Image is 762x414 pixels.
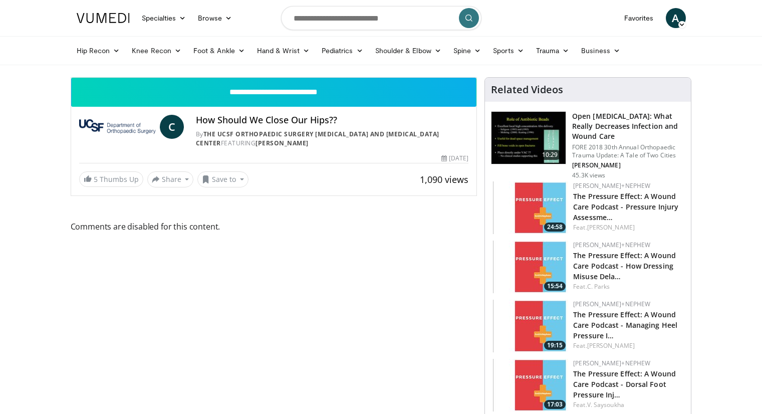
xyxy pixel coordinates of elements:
span: 5 [94,174,98,184]
a: Foot & Ankle [187,41,251,61]
a: [PERSON_NAME] [587,341,635,350]
a: [PERSON_NAME]+Nephew [573,181,650,190]
a: The UCSF Orthopaedic Surgery [MEDICAL_DATA] and [MEDICAL_DATA] Center [196,130,439,147]
p: [PERSON_NAME] [572,161,685,169]
span: 10:29 [538,150,562,160]
a: Hand & Wrist [251,41,316,61]
a: 15:54 [493,241,568,293]
img: 2a658e12-bd38-46e9-9f21-8239cc81ed40.150x105_q85_crop-smart_upscale.jpg [493,181,568,234]
a: A [666,8,686,28]
span: 17:03 [544,400,566,409]
a: [PERSON_NAME]+Nephew [573,241,650,249]
img: 60a7b2e5-50df-40c4-868a-521487974819.150x105_q85_crop-smart_upscale.jpg [493,300,568,352]
a: The Pressure Effect: A Wound Care Podcast - Dorsal Foot Pressure Inj… [573,369,676,399]
input: Search topics, interventions [281,6,481,30]
img: ded7be61-cdd8-40fc-98a3-de551fea390e.150x105_q85_crop-smart_upscale.jpg [491,112,566,164]
img: VuMedi Logo [77,13,130,23]
div: Feat. [573,223,683,232]
a: 24:58 [493,181,568,234]
img: d68379d8-97de-484f-9076-f39c80eee8eb.150x105_q85_crop-smart_upscale.jpg [493,359,568,411]
a: [PERSON_NAME]+Nephew [573,359,650,367]
a: 5 Thumbs Up [79,171,143,187]
img: 61e02083-5525-4adc-9284-c4ef5d0bd3c4.150x105_q85_crop-smart_upscale.jpg [493,241,568,293]
a: 10:29 Open [MEDICAL_DATA]: What Really Decreases Infection and Wound Care FORE 2018 30th Annual O... [491,111,685,179]
a: The Pressure Effect: A Wound Care Podcast - How Dressing Misuse Dela… [573,251,676,281]
a: Hip Recon [71,41,126,61]
a: Sports [487,41,530,61]
a: Spine [447,41,487,61]
a: C [160,115,184,139]
a: Business [575,41,626,61]
p: FORE 2018 30th Annual Orthopaedic Trauma Update: A Tale of Two Cities [572,143,685,159]
a: The Pressure Effect: A Wound Care Podcast - Managing Heel Pressure I… [573,310,677,340]
a: Specialties [136,8,192,28]
a: [PERSON_NAME]+Nephew [573,300,650,308]
h3: Open [MEDICAL_DATA]: What Really Decreases Infection and Wound Care [572,111,685,141]
div: Feat. [573,341,683,350]
span: 19:15 [544,341,566,350]
a: 19:15 [493,300,568,352]
h4: Related Videos [491,84,563,96]
div: [DATE] [441,154,468,163]
a: Trauma [530,41,576,61]
button: Save to [197,171,248,187]
a: The Pressure Effect: A Wound Care Podcast - Pressure Injury Assessme… [573,191,678,222]
a: [PERSON_NAME] [587,223,635,232]
button: Share [147,171,194,187]
div: By FEATURING [196,130,468,148]
h4: How Should We Close Our Hips?? [196,115,468,126]
a: Browse [192,8,238,28]
a: Knee Recon [126,41,187,61]
div: Feat. [573,400,683,409]
span: 24:58 [544,223,566,232]
a: 17:03 [493,359,568,411]
span: 15:54 [544,282,566,291]
a: Pediatrics [316,41,369,61]
a: V. Saysoukha [587,400,624,409]
p: 45.3K views [572,171,605,179]
div: Feat. [573,282,683,291]
span: 1,090 views [420,173,468,185]
a: Shoulder & Elbow [369,41,447,61]
a: C. Parks [587,282,610,291]
a: Favorites [618,8,660,28]
img: The UCSF Orthopaedic Surgery Arthritis and Joint Replacement Center [79,115,156,139]
a: [PERSON_NAME] [256,139,309,147]
span: Comments are disabled for this content. [71,220,477,233]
